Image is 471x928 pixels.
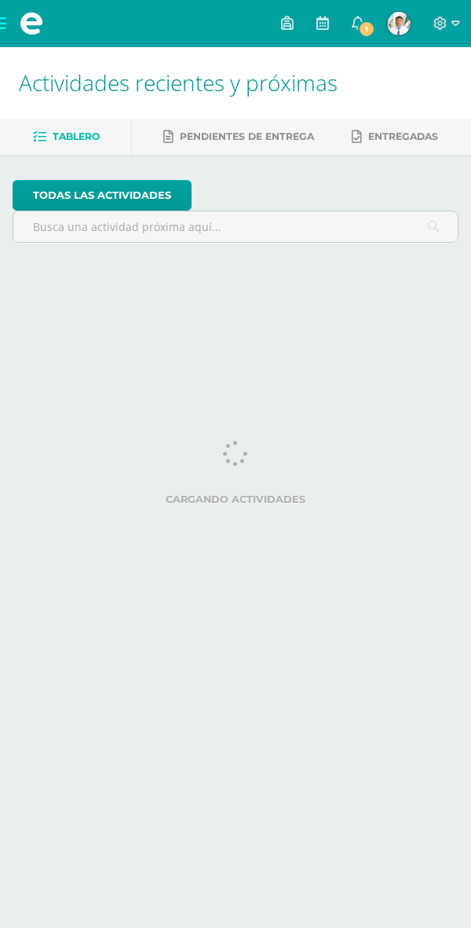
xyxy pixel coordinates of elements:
img: 634950e137f39f5adc814172a08baa45.png [387,12,411,35]
span: 1 [358,20,375,38]
a: todas las Actividades [13,180,192,211]
input: Busca una actividad próxima aquí... [13,211,458,242]
a: Entregadas [352,124,438,149]
span: Actividades recientes y próximas [19,68,338,97]
span: Pendientes de entrega [180,130,314,142]
a: Tablero [33,124,100,149]
span: Tablero [53,130,100,142]
span: Entregadas [368,130,438,142]
a: Pendientes de entrega [163,124,314,149]
label: Cargando actividades [13,493,458,505]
